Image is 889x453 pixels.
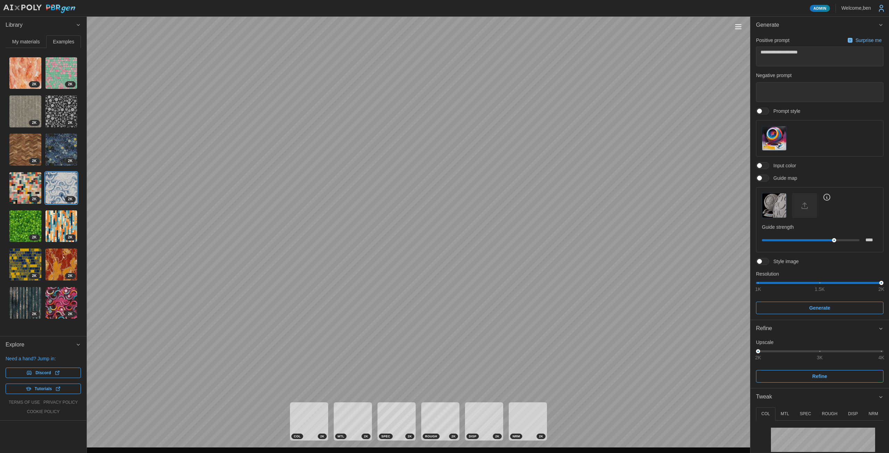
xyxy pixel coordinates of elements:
span: 2 K [32,82,36,87]
button: Prompt style [762,126,787,151]
img: PtnkfkJ0rlOgzqPVzBbq [45,249,77,280]
span: Tutorials [35,384,52,394]
span: 2 K [68,82,73,87]
span: 2 K [32,158,36,164]
a: Hz2WzdisDSdMN9J5i1Bs2K [45,133,78,166]
span: Examples [53,39,74,44]
span: 2 K [495,434,499,439]
button: Guide map [762,193,787,218]
span: 2 K [451,434,456,439]
img: Hz2WzdisDSdMN9J5i1Bs [45,134,77,166]
span: Library [6,17,76,34]
p: ROUGH [822,411,838,417]
span: Explore [6,336,76,353]
a: rHikvvBoB3BgiCY53ZRV2K [45,95,78,128]
span: 2 K [68,235,73,240]
img: E0WDekRgOSM6MXRuYTC4 [45,210,77,242]
img: JRFGPhhRt5Yj1BDkBmTq [9,210,41,242]
img: VHlsLYLO2dYIXbUDQv9T [9,287,41,319]
button: Surprise me [846,35,883,45]
p: SPEC [800,411,811,417]
img: SqvTK9WxGY1p835nerRz [9,249,41,280]
span: Admin [813,5,826,11]
p: Upscale [756,339,883,346]
span: Generate [809,302,830,314]
a: Tutorials [6,384,81,394]
img: CHIX8LGRgTTB8f7hNWti [45,287,77,319]
a: PtnkfkJ0rlOgzqPVzBbq2K [45,248,78,281]
span: Generate [756,17,878,34]
span: 2 K [32,196,36,202]
button: Generate [750,17,889,34]
a: HoR2omZZLXJGORTLu1Xa2K [9,172,42,204]
img: Prompt style [762,126,786,150]
span: Tweak [756,388,878,405]
p: Resolution [756,270,883,277]
a: BaNnYycJ0fHhekiD6q2s2K [45,172,78,204]
img: HoR2omZZLXJGORTLu1Xa [9,172,41,204]
span: Refine [812,370,827,382]
p: COL [761,411,770,417]
a: E0WDekRgOSM6MXRuYTC42K [45,210,78,243]
p: Surprise me [856,37,883,44]
div: Refine [756,324,878,333]
div: Generate [750,34,889,320]
img: A4Ip82XD3EJnSCKI0NXd [45,57,77,89]
span: 2 K [68,273,73,279]
a: VHlsLYLO2dYIXbUDQv9T2K [9,287,42,319]
button: Tweak [750,388,889,405]
span: 2 K [32,311,36,317]
img: rHikvvBoB3BgiCY53ZRV [45,95,77,127]
span: Style image [769,258,799,265]
span: Guide map [769,175,797,182]
span: Prompt style [769,108,800,115]
button: Generate [756,302,883,314]
span: 2 K [68,158,73,164]
a: cookie policy [27,409,59,415]
a: A4Ip82XD3EJnSCKI0NXd2K [45,57,78,90]
a: SqvTK9WxGY1p835nerRz2K [9,248,42,281]
p: MTL [781,411,789,417]
span: ROUGH [425,434,437,439]
a: xFUu4JYEYTMgrsbqNkuZ2K [9,95,42,128]
span: DISP [469,434,476,439]
button: Refine [756,370,883,383]
p: DISP [848,411,858,417]
a: privacy policy [43,400,78,405]
span: 2 K [408,434,412,439]
p: Guide strength [762,224,878,230]
span: Input color [769,162,796,169]
span: 2 K [68,311,73,317]
a: JRFGPhhRt5Yj1BDkBmTq2K [9,210,42,243]
p: Need a hand? Jump in: [6,355,81,362]
button: Toggle viewport controls [733,22,743,32]
span: 2 K [32,120,36,126]
span: Discord [35,368,51,378]
span: 2 K [364,434,368,439]
span: COL [294,434,301,439]
img: xFUu4JYEYTMgrsbqNkuZ [9,95,41,127]
a: CHIX8LGRgTTB8f7hNWti2K [45,287,78,319]
img: x8yfbN4GTchSu5dOOcil [9,57,41,89]
span: 2 K [68,196,73,202]
span: 2 K [539,434,543,439]
span: My materials [12,39,40,44]
button: Refine [750,320,889,337]
p: Negative prompt [756,72,883,79]
img: AIxPoly PBRgen [3,4,76,14]
a: x8yfbN4GTchSu5dOOcil2K [9,57,42,90]
a: Discord [6,368,81,378]
span: 2 K [68,120,73,126]
img: Guide map [762,193,786,217]
span: 2 K [32,273,36,279]
img: xGfjer9ro03ZFYxz6oRE [9,134,41,166]
div: Refine [750,337,889,388]
p: NRM [869,411,878,417]
a: xGfjer9ro03ZFYxz6oRE2K [9,133,42,166]
span: 2 K [320,434,324,439]
span: MTL [338,434,344,439]
a: terms of use [9,400,40,405]
span: SPEC [381,434,390,439]
span: NRM [513,434,520,439]
span: 2 K [32,235,36,240]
